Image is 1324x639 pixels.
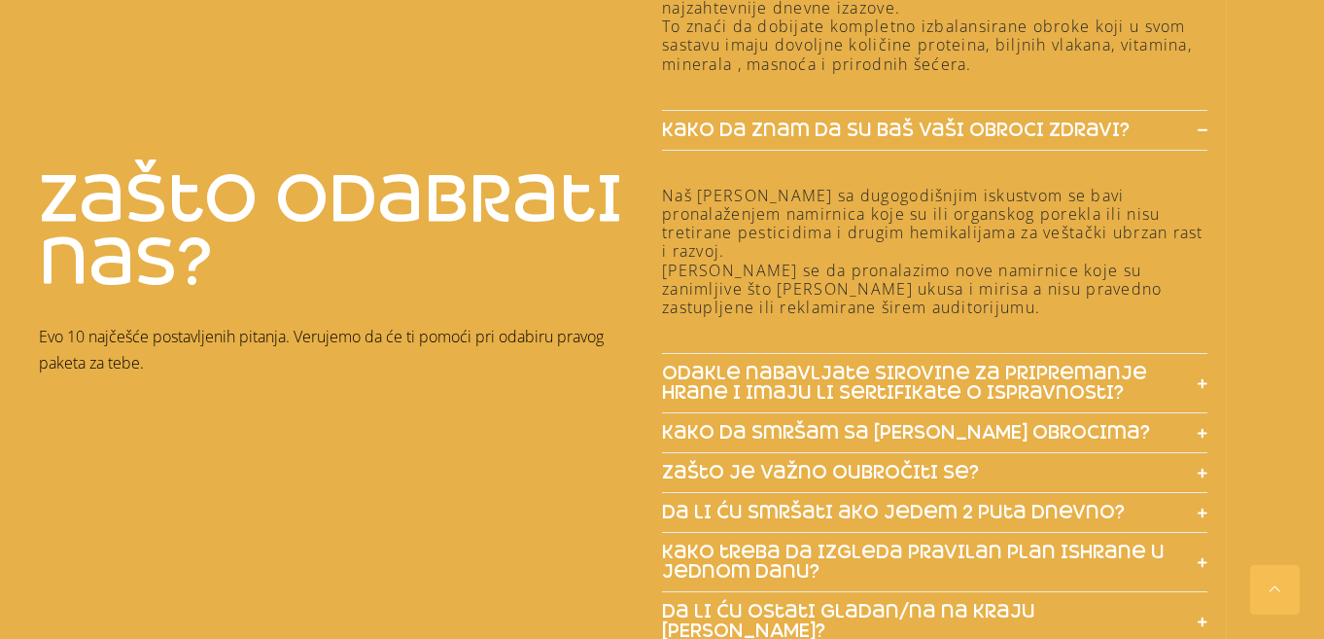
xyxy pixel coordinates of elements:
[662,503,1125,522] span: da li ću smršati ako jedem 2 puta dnevno?
[39,168,662,295] h2: zašto odabrati nas?
[662,364,1178,403] span: odakle nabavljate sirovine za pripremanje hrane i imaju li sertifikate o ispravnosti?
[662,187,1207,317] h6: Naš [PERSON_NAME] sa dugogodišnjim iskustvom se bavi pronalaženjem namirnica koje su ili organsko...
[662,423,1150,443] span: kako da smršam sa [PERSON_NAME] obrocima?
[662,543,1178,582] span: kako treba da izgleda pravilan plan ishrane u jednom danu?
[662,463,979,482] span: zašto je važno oubročiti se?
[662,121,1130,140] span: kako da znam da su baš vaši obroci zdravi?
[39,324,652,376] p: Evo 10 najčešće postavljenih pitanja. Verujemo da će ti pomoći pri odabiru pravog paketa za tebe.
